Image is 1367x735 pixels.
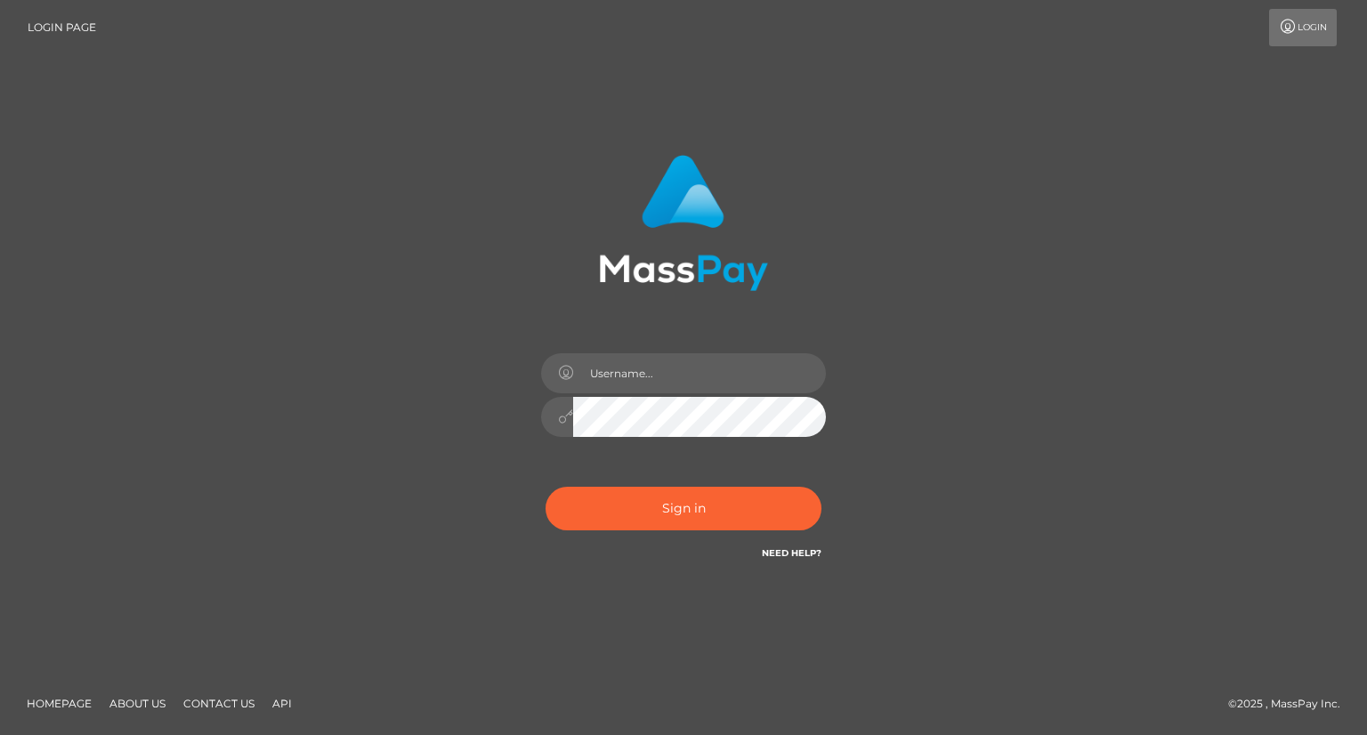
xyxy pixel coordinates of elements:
a: Login Page [28,9,96,46]
button: Sign in [546,487,821,530]
a: Homepage [20,690,99,717]
a: Need Help? [762,547,821,559]
a: Login [1269,9,1337,46]
a: Contact Us [176,690,262,717]
a: API [265,690,299,717]
a: About Us [102,690,173,717]
div: © 2025 , MassPay Inc. [1228,694,1354,714]
img: MassPay Login [599,155,768,291]
input: Username... [573,353,826,393]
